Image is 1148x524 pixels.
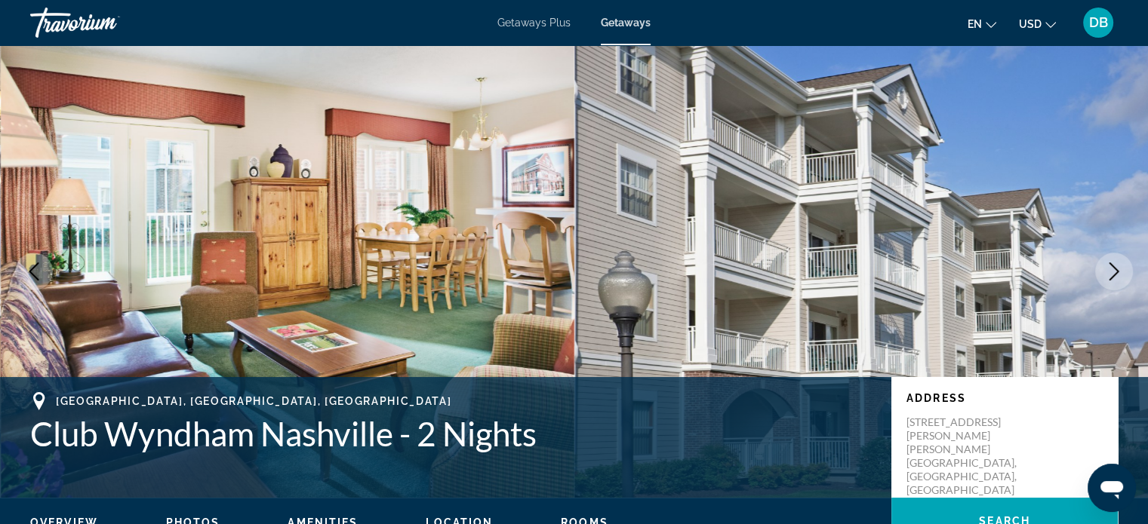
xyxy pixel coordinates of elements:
p: Address [906,392,1103,404]
iframe: Button to launch messaging window [1088,464,1136,512]
button: Next image [1095,253,1133,290]
button: Previous image [15,253,53,290]
a: Getaways Plus [497,17,571,29]
span: [GEOGRAPHIC_DATA], [GEOGRAPHIC_DATA], [GEOGRAPHIC_DATA] [56,395,451,407]
h1: Club Wyndham Nashville - 2 Nights [30,414,876,453]
button: Change currency [1019,13,1056,35]
span: DB [1089,15,1108,30]
p: [STREET_ADDRESS][PERSON_NAME][PERSON_NAME] [GEOGRAPHIC_DATA], [GEOGRAPHIC_DATA], [GEOGRAPHIC_DATA] [906,415,1027,497]
button: Change language [968,13,996,35]
a: Getaways [601,17,651,29]
span: en [968,18,982,30]
span: USD [1019,18,1042,30]
button: User Menu [1079,7,1118,38]
a: Travorium [30,3,181,42]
